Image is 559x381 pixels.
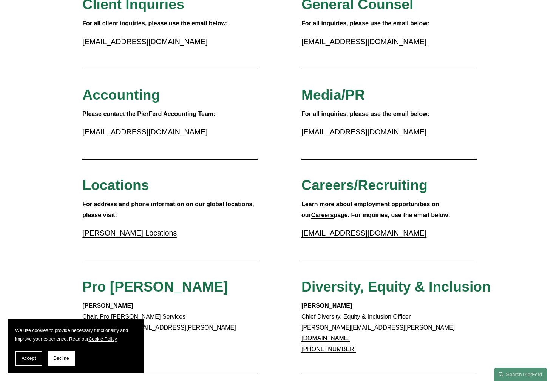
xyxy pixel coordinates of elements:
[301,111,429,117] strong: For all inquiries, please use the email below:
[301,324,455,342] a: [PERSON_NAME][EMAIL_ADDRESS][PERSON_NAME][DOMAIN_NAME]
[82,201,256,218] strong: For address and phone information on our global locations, please visit:
[301,301,477,355] p: Chief Diversity, Equity & Inclusion Officer
[82,301,258,355] p: Chair, Pro [PERSON_NAME] Services
[82,111,215,117] strong: Please contact the PierFerd Accounting Team:
[301,346,356,352] a: [PHONE_NUMBER]
[82,302,133,309] strong: [PERSON_NAME]
[301,229,426,237] a: [EMAIL_ADDRESS][DOMAIN_NAME]
[48,351,75,366] button: Decline
[82,37,207,46] a: [EMAIL_ADDRESS][DOMAIN_NAME]
[82,20,228,26] strong: For all client inquiries, please use the email below:
[82,128,207,136] a: [EMAIL_ADDRESS][DOMAIN_NAME]
[8,319,144,373] section: Cookie banner
[82,177,149,193] span: Locations
[301,302,352,309] strong: [PERSON_NAME]
[301,279,491,295] span: Diversity, Equity & Inclusion
[301,37,426,46] a: [EMAIL_ADDRESS][DOMAIN_NAME]
[494,368,547,381] a: Search this site
[311,212,334,218] a: Careers
[301,201,441,218] strong: Learn more about employment opportunities on our
[82,87,160,103] span: Accounting
[82,279,228,295] span: Pro [PERSON_NAME]
[88,336,116,342] a: Cookie Policy
[301,177,428,193] span: Careers/Recruiting
[334,212,450,218] strong: page. For inquiries, use the email below:
[301,87,365,103] span: Media/PR
[22,356,36,361] span: Accept
[82,324,236,342] a: [PERSON_NAME][EMAIL_ADDRESS][PERSON_NAME][DOMAIN_NAME]
[15,351,42,366] button: Accept
[53,356,69,361] span: Decline
[15,326,136,343] p: We use cookies to provide necessary functionality and improve your experience. Read our .
[82,229,177,237] a: [PERSON_NAME] Locations
[301,20,429,26] strong: For all inquiries, please use the email below:
[301,128,426,136] a: [EMAIL_ADDRESS][DOMAIN_NAME]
